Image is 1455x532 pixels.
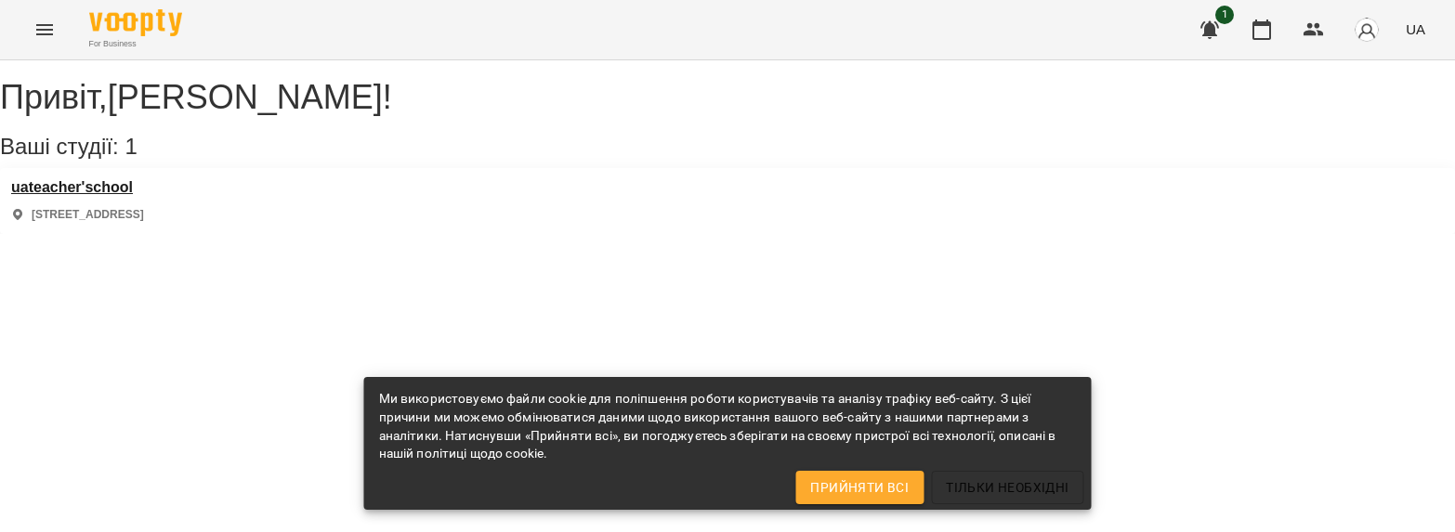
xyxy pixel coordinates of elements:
span: UA [1406,19,1425,39]
button: UA [1398,12,1433,46]
span: 1 [1215,6,1234,24]
button: Menu [22,7,67,52]
span: 1 [125,134,137,159]
img: avatar_s.png [1354,17,1380,43]
p: [STREET_ADDRESS] [32,207,144,223]
span: For Business [89,38,182,50]
a: uateacher'school [11,179,144,196]
img: Voopty Logo [89,9,182,36]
